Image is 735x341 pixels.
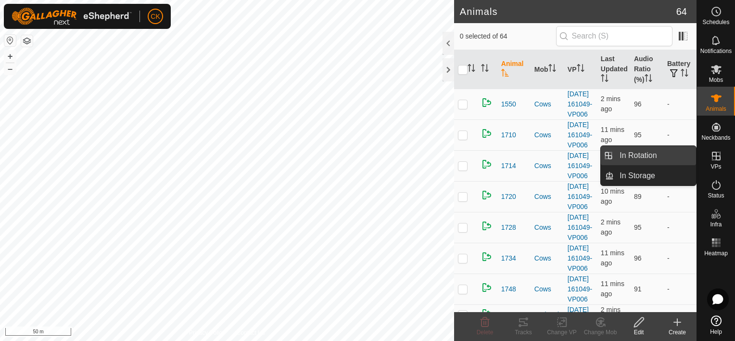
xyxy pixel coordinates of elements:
[663,89,697,119] td: -
[501,130,516,140] span: 1710
[710,222,722,227] span: Infra
[614,146,696,165] a: In Rotation
[481,97,493,108] img: returning on
[597,50,630,89] th: Last Updated
[534,223,560,233] div: Cows
[706,106,726,112] span: Animals
[634,285,642,293] span: 91
[468,66,475,73] p-sorticon: Activate to sort
[501,253,516,263] span: 1734
[481,220,493,232] img: returning on
[568,183,592,210] a: [DATE] 161049-VP006
[534,284,560,294] div: Cows
[634,311,642,318] span: 96
[577,66,584,73] p-sorticon: Activate to sort
[645,76,652,83] p-sorticon: Activate to sort
[634,223,642,231] span: 95
[663,119,697,150] td: -
[708,193,724,198] span: Status
[601,280,624,298] span: 24 Aug 2025, 10:24 am
[601,166,696,185] li: In Storage
[676,4,687,19] span: 64
[663,181,697,212] td: -
[534,130,560,140] div: Cows
[568,275,592,303] a: [DATE] 161049-VP006
[501,99,516,109] span: 1550
[556,26,672,46] input: Search (S)
[710,164,721,170] span: VPs
[568,152,592,180] a: [DATE] 161049-VP006
[634,193,642,200] span: 89
[534,253,560,263] div: Cows
[460,31,556,41] span: 0 selected of 64
[501,223,516,233] span: 1728
[481,251,493,262] img: returning on
[481,128,493,139] img: returning on
[620,150,657,161] span: In Rotation
[663,212,697,243] td: -
[697,312,735,339] a: Help
[601,95,621,113] span: 24 Aug 2025, 10:33 am
[534,161,560,171] div: Cows
[501,70,509,78] p-sorticon: Activate to sort
[497,50,531,89] th: Animal
[663,243,697,274] td: -
[501,310,516,320] span: 1916
[634,131,642,139] span: 95
[704,250,728,256] span: Heatmap
[681,70,688,78] p-sorticon: Activate to sort
[634,100,642,108] span: 96
[501,161,516,171] span: 1714
[710,329,722,335] span: Help
[630,50,663,89] th: Audio Ratio (%)
[534,99,560,109] div: Cows
[568,121,592,149] a: [DATE] 161049-VP006
[634,254,642,262] span: 96
[481,189,493,201] img: returning on
[564,50,597,89] th: VP
[237,328,265,337] a: Contact Us
[614,166,696,185] a: In Storage
[601,218,621,236] span: 24 Aug 2025, 10:33 am
[151,12,160,22] span: CK
[481,282,493,293] img: returning on
[663,274,697,304] td: -
[601,249,624,267] span: 24 Aug 2025, 10:24 am
[700,48,732,54] span: Notifications
[568,244,592,272] a: [DATE] 161049-VP006
[534,192,560,202] div: Cows
[620,328,658,337] div: Edit
[460,6,676,17] h2: Animals
[477,329,494,336] span: Delete
[481,308,493,319] img: returning on
[701,135,730,141] span: Neckbands
[543,328,581,337] div: Change VP
[601,187,624,205] span: 24 Aug 2025, 10:25 am
[709,77,723,83] span: Mobs
[189,328,225,337] a: Privacy Policy
[4,51,16,62] button: +
[4,35,16,46] button: Reset Map
[581,328,620,337] div: Change Mob
[702,19,729,25] span: Schedules
[568,90,592,118] a: [DATE] 161049-VP006
[568,306,590,324] a: [DATE] 185042
[663,50,697,89] th: Battery
[620,170,655,182] span: In Storage
[481,66,489,73] p-sorticon: Activate to sort
[601,306,621,324] span: 24 Aug 2025, 10:33 am
[663,304,697,325] td: -
[501,192,516,202] span: 1720
[21,35,33,47] button: Map Layers
[534,310,560,320] div: assisted
[501,284,516,294] span: 1748
[601,146,696,165] li: In Rotation
[531,50,564,89] th: Mob
[4,63,16,75] button: –
[658,328,697,337] div: Create
[601,76,608,83] p-sorticon: Activate to sort
[504,328,543,337] div: Tracks
[481,158,493,170] img: returning on
[548,66,556,73] p-sorticon: Activate to sort
[601,126,624,144] span: 24 Aug 2025, 10:24 am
